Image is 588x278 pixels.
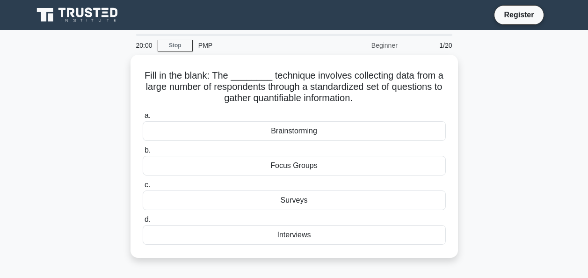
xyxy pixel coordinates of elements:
[143,190,446,210] div: Surveys
[321,36,403,55] div: Beginner
[145,215,151,223] span: d.
[145,111,151,119] span: a.
[142,70,447,104] h5: Fill in the blank: The ________ technique involves collecting data from a large number of respond...
[145,146,151,154] span: b.
[131,36,158,55] div: 20:00
[498,9,539,21] a: Register
[143,121,446,141] div: Brainstorming
[193,36,321,55] div: PMP
[158,40,193,51] a: Stop
[145,181,150,189] span: c.
[403,36,458,55] div: 1/20
[143,156,446,176] div: Focus Groups
[143,225,446,245] div: Interviews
